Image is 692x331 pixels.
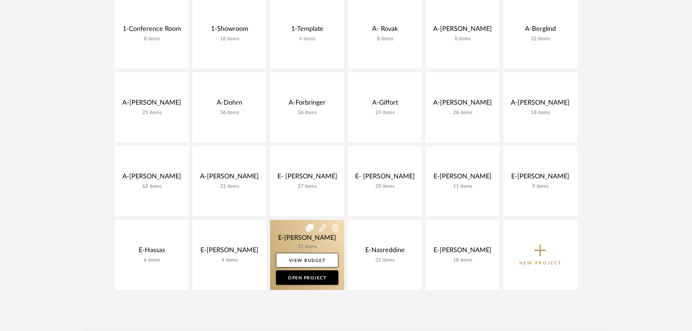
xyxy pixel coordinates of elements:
div: A- Rovak [354,25,416,36]
div: 18 items [198,36,261,42]
div: 11 items [431,183,494,190]
div: E-[PERSON_NAME] [431,246,494,257]
div: 4 items [198,257,261,263]
div: 29 items [354,183,416,190]
a: Open Project [276,270,338,285]
div: E-[PERSON_NAME] [198,246,261,257]
div: 8 items [354,36,416,42]
div: 1-Template [276,25,338,36]
div: 1-Conference Room [121,25,183,36]
div: 8 items [431,36,494,42]
div: A-[PERSON_NAME] [431,99,494,110]
div: 9 items [509,183,571,190]
div: 8 items [121,36,183,42]
div: 32 items [509,36,571,42]
div: A-[PERSON_NAME] [198,173,261,183]
div: A-Dohrn [198,99,261,110]
div: 27 items [276,183,338,190]
div: E-[PERSON_NAME] [431,173,494,183]
div: E-[PERSON_NAME] [509,173,571,183]
div: 6 items [121,257,183,263]
p: New Project [519,259,562,267]
div: 28 items [431,110,494,116]
div: 21 items [198,183,261,190]
div: A-[PERSON_NAME] [509,99,571,110]
div: 25 items [121,110,183,116]
div: A-Berglind [509,25,571,36]
div: 4 items [276,36,338,42]
div: A-[PERSON_NAME] [431,25,494,36]
div: 62 items [121,183,183,190]
div: A-[PERSON_NAME] [121,173,183,183]
a: View Budget [276,253,338,267]
button: New Project [503,220,577,290]
div: 18 items [509,110,571,116]
div: E- [PERSON_NAME] [354,173,416,183]
div: 18 items [431,257,494,263]
div: E-Hassas [121,246,183,257]
div: E-Nasreddine [354,246,416,257]
div: 24 items [354,110,416,116]
div: A-Forbringer [276,99,338,110]
div: 26 items [276,110,338,116]
div: E- [PERSON_NAME] [276,173,338,183]
div: 36 items [198,110,261,116]
div: A-Giffort [354,99,416,110]
div: 1-Showroom [198,25,261,36]
div: 31 items [354,257,416,263]
div: A-[PERSON_NAME] [121,99,183,110]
